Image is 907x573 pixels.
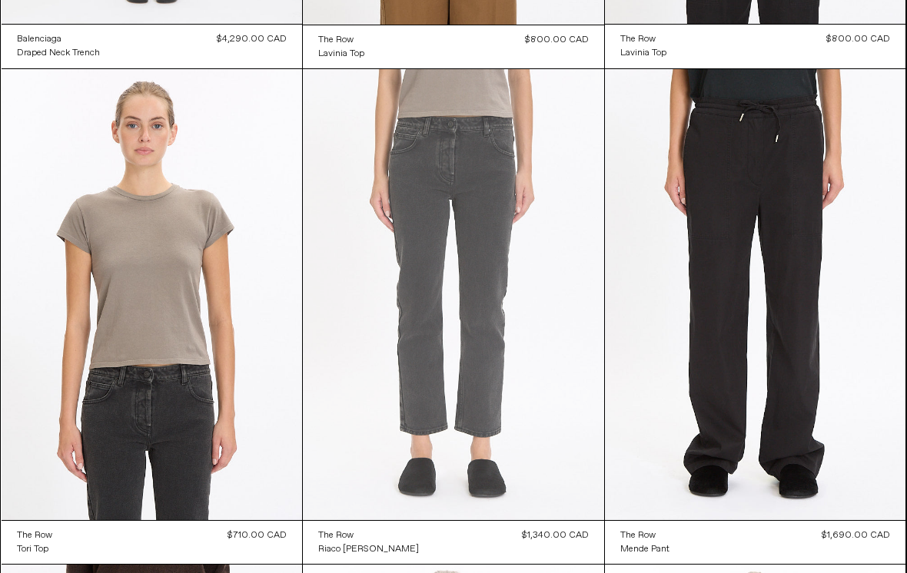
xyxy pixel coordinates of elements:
[620,33,656,46] div: the row
[318,529,354,542] div: The Row
[17,543,48,556] div: Tori Top
[318,542,419,556] a: Riaco [PERSON_NAME]
[525,33,589,47] div: $800.00 CAD
[318,528,419,542] a: The Row
[318,34,354,47] div: The Row
[17,529,52,542] div: The Row
[17,47,100,60] div: Draped Neck Trench
[620,542,669,556] a: Mende Pant
[620,32,666,46] a: the row
[605,69,906,520] img: The Row Mende Pant in black
[826,32,890,46] div: $800.00 CAD
[17,33,61,46] div: Balenciaga
[318,47,364,61] a: Lavinia Top
[17,46,100,60] a: Draped Neck Trench
[620,46,666,60] a: Lavinia Top
[620,529,656,542] div: The Row
[318,33,364,47] a: The Row
[318,48,364,61] div: Lavinia Top
[17,528,52,542] a: The Row
[217,32,287,46] div: $4,290.00 CAD
[2,69,303,520] img: The Row Tori Top in mud
[620,47,666,60] div: Lavinia Top
[822,528,890,542] div: $1,690.00 CAD
[522,528,589,542] div: $1,340.00 CAD
[303,69,604,521] img: The Row Riaco Jean in faded black
[620,528,669,542] a: The Row
[17,542,52,556] a: Tori Top
[17,32,100,46] a: Balenciaga
[228,528,287,542] div: $710.00 CAD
